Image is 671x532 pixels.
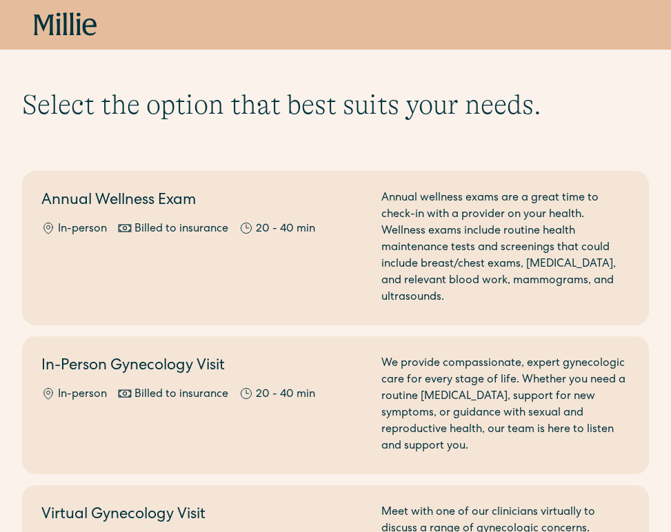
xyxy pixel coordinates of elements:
h2: Annual Wellness Exam [41,190,365,213]
h1: Select the option that best suits your needs. [22,88,649,121]
div: We provide compassionate, expert gynecologic care for every stage of life. Whether you need a rou... [381,356,630,455]
h2: Virtual Gynecology Visit [41,504,365,527]
div: 20 - 40 min [256,387,315,403]
div: In-person [58,387,107,403]
div: Annual wellness exams are a great time to check-in with a provider on your health. Wellness exams... [381,190,630,306]
h2: In-Person Gynecology Visit [41,356,365,378]
a: Annual Wellness ExamIn-personBilled to insurance20 - 40 minAnnual wellness exams are a great time... [22,171,649,325]
div: Billed to insurance [134,387,228,403]
a: In-Person Gynecology VisitIn-personBilled to insurance20 - 40 minWe provide compassionate, expert... [22,336,649,474]
div: Billed to insurance [134,221,228,238]
div: In-person [58,221,107,238]
div: 20 - 40 min [256,221,315,238]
